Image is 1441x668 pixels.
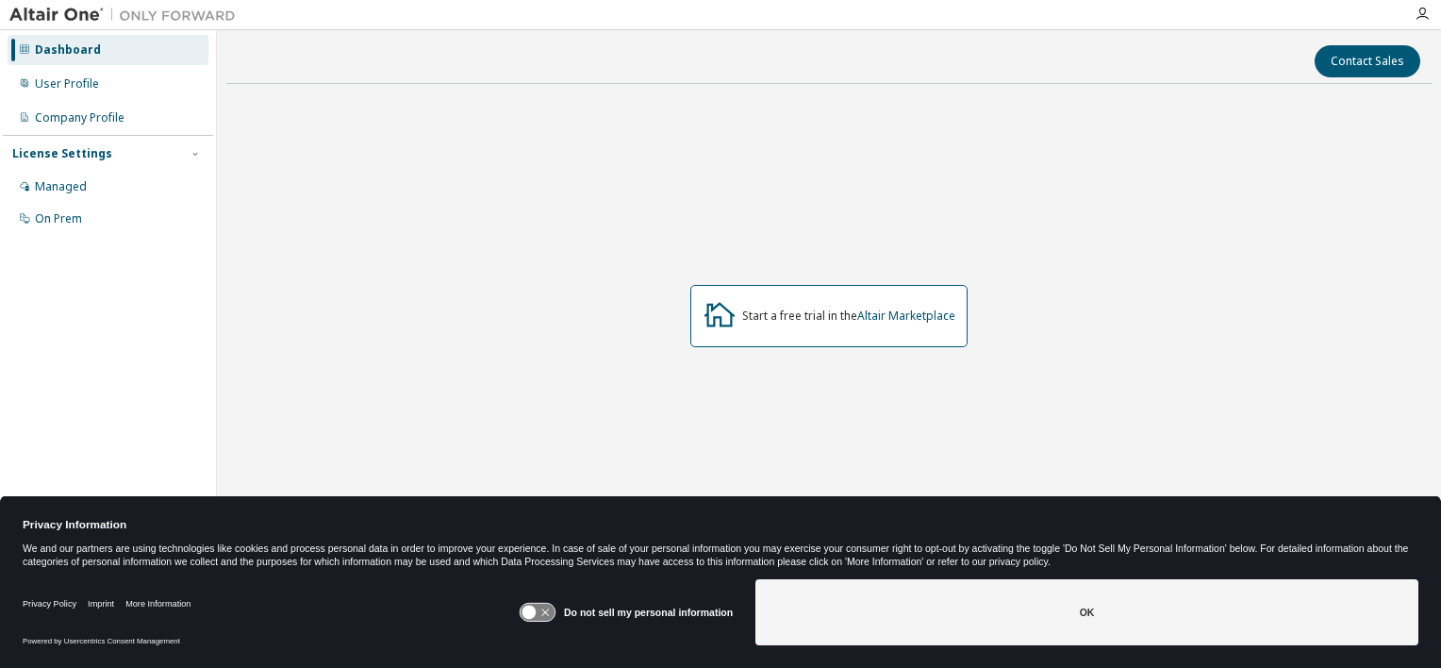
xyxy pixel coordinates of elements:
div: Dashboard [35,42,101,58]
button: Contact Sales [1315,45,1420,77]
a: Altair Marketplace [857,308,955,324]
div: Start a free trial in the [742,309,955,324]
div: Managed [35,179,87,194]
div: License Settings [12,146,112,161]
img: Altair One [9,6,245,25]
div: Company Profile [35,110,124,125]
div: User Profile [35,76,99,92]
div: On Prem [35,211,82,226]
